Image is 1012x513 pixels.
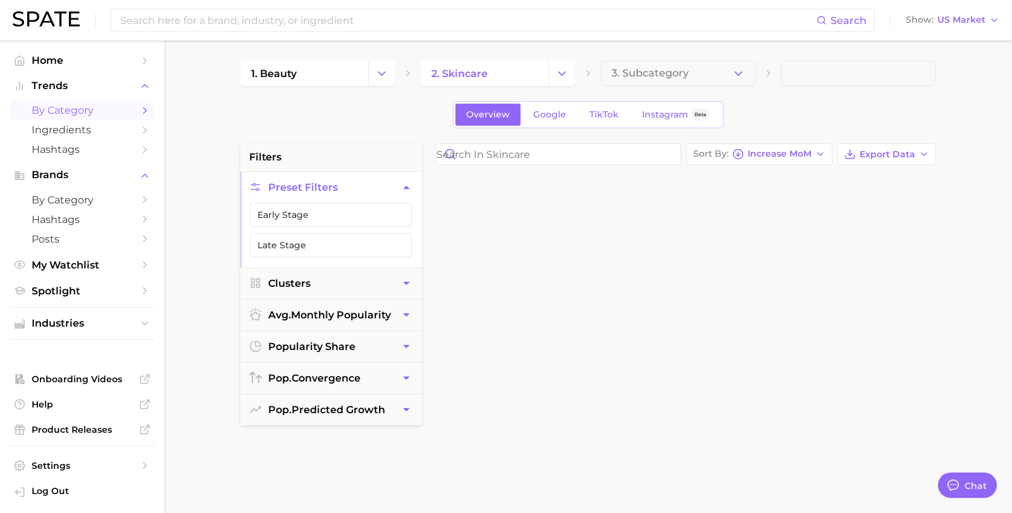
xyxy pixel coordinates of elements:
[268,341,355,353] span: popularity share
[240,394,422,425] button: pop.predicted growth
[10,140,154,159] a: Hashtags
[612,68,689,79] span: 3. Subcategory
[32,214,133,226] span: Hashtags
[249,150,281,165] span: filters
[10,481,154,503] a: Log out. Currently logged in with e-mail sabrina.hasbanian@tatcha.com.
[10,395,154,414] a: Help
[32,373,133,385] span: Onboarding Videos
[32,169,133,181] span: Brands
[686,143,832,165] button: Sort ByIncrease MoM
[13,11,80,27] img: SPATE
[533,109,566,120] span: Google
[119,9,817,31] input: Search here for a brand, industry, or ingredient
[548,61,576,86] button: Change Category
[32,80,133,92] span: Trends
[431,68,488,80] span: 2. skincare
[837,143,936,165] button: Export Data
[250,233,412,257] button: Late Stage
[32,233,133,245] span: Posts
[10,229,154,249] a: Posts
[32,194,133,206] span: by Category
[268,309,391,321] span: monthly popularity
[10,166,154,184] button: Brands
[466,109,510,120] span: Overview
[240,363,422,394] button: pop.convergence
[642,109,688,120] span: Instagram
[240,331,422,362] button: popularity share
[32,424,133,435] span: Product Releases
[10,76,154,95] button: Trends
[268,404,292,416] abbr: popularity index
[32,285,133,297] span: Spotlight
[32,460,133,471] span: Settings
[32,143,133,155] span: Hashtags
[10,255,154,275] a: My Watchlist
[32,259,133,271] span: My Watchlist
[579,104,629,126] a: TikTok
[10,51,154,70] a: Home
[268,181,338,193] span: Preset Filters
[903,12,1003,28] button: ShowUS Market
[32,318,133,329] span: Industries
[10,314,154,333] button: Industries
[10,456,154,475] a: Settings
[830,15,867,27] span: Search
[10,120,154,140] a: Ingredients
[240,268,422,299] button: Clusters
[268,404,385,416] span: predicted growth
[693,150,729,157] span: Sort By
[10,281,154,301] a: Spotlight
[694,109,707,120] span: Beta
[10,210,154,229] a: Hashtags
[601,61,756,86] button: 3. Subcategory
[268,372,292,384] abbr: popularity index
[32,104,133,116] span: by Category
[32,124,133,136] span: Ingredients
[937,16,985,23] span: US Market
[906,16,934,23] span: Show
[268,309,291,321] abbr: average
[10,420,154,439] a: Product Releases
[240,299,422,330] button: avg.monthly popularity
[251,68,297,80] span: 1. beauty
[240,61,368,86] a: 1. beauty
[268,277,311,289] span: Clusters
[10,190,154,210] a: by Category
[631,104,721,126] a: InstagramBeta
[32,399,133,410] span: Help
[748,150,811,157] span: Increase MoM
[240,172,422,203] button: Preset Filters
[436,144,681,164] input: Search in skincare
[589,109,619,120] span: TikTok
[32,485,144,497] span: Log Out
[10,370,154,389] a: Onboarding Videos
[421,61,548,86] a: 2. skincare
[268,372,361,384] span: convergence
[32,54,133,66] span: Home
[10,100,154,120] a: by Category
[522,104,577,126] a: Google
[455,104,521,126] a: Overview
[250,203,412,227] button: Early Stage
[860,149,915,160] span: Export Data
[368,61,395,86] button: Change Category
